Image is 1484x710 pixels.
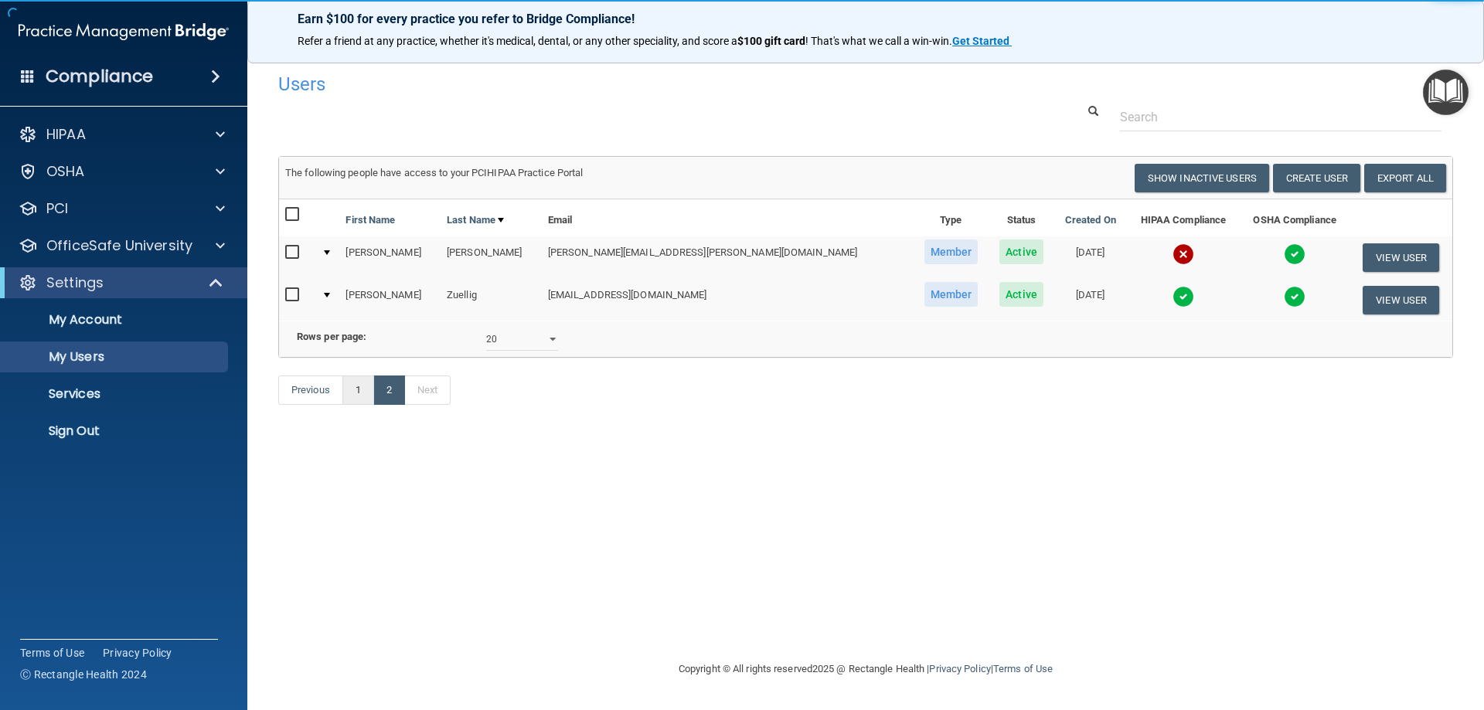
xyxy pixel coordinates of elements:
button: Create User [1273,164,1360,192]
h4: Compliance [46,66,153,87]
img: cross.ca9f0e7f.svg [1173,243,1194,265]
p: OfficeSafe University [46,236,192,255]
span: Member [924,239,979,264]
td: [DATE] [1053,279,1127,321]
td: [PERSON_NAME] [339,279,441,321]
a: First Name [345,211,395,229]
strong: Get Started [952,35,1009,47]
img: PMB logo [19,16,229,47]
p: PCI [46,199,68,218]
a: Created On [1065,211,1116,229]
button: View User [1363,243,1439,272]
p: My Account [10,312,221,328]
a: Settings [19,273,224,292]
h4: Users [278,74,954,94]
span: Active [999,282,1043,307]
img: tick.e7d51cea.svg [1173,286,1194,307]
a: Get Started [952,35,1012,47]
p: Settings [46,273,104,292]
p: OSHA [46,162,85,181]
a: OSHA [19,162,225,181]
span: The following people have access to your PCIHIPAA Practice Portal [285,167,584,178]
a: Privacy Policy [929,663,990,674]
a: Previous [278,375,343,405]
img: tick.e7d51cea.svg [1284,286,1305,307]
a: Privacy Policy [103,645,172,661]
td: [PERSON_NAME] [441,236,542,279]
th: OSHA Compliance [1240,199,1350,236]
b: Rows per page: [297,331,366,342]
p: Sign Out [10,423,221,439]
img: tick.e7d51cea.svg [1284,243,1305,265]
span: Refer a friend at any practice, whether it's medical, dental, or any other speciality, and score a [298,35,737,47]
td: [DATE] [1053,236,1127,279]
p: HIPAA [46,125,86,144]
button: Show Inactive Users [1135,164,1269,192]
th: HIPAA Compliance [1127,199,1240,236]
p: My Users [10,349,221,365]
span: Member [924,282,979,307]
span: Ⓒ Rectangle Health 2024 [20,667,147,682]
td: [PERSON_NAME][EMAIL_ADDRESS][PERSON_NAME][DOMAIN_NAME] [542,236,913,279]
a: 2 [373,375,405,405]
strong: $100 gift card [737,35,805,47]
a: Terms of Use [20,645,84,661]
p: Earn $100 for every practice you refer to Bridge Compliance! [298,12,1434,26]
span: Active [999,239,1043,264]
td: [EMAIL_ADDRESS][DOMAIN_NAME] [542,279,913,321]
p: Services [10,386,221,402]
a: 1 [342,375,374,405]
a: Next [404,375,451,405]
a: PCI [19,199,225,218]
button: View User [1363,286,1439,314]
input: Search [1120,103,1441,131]
th: Email [542,199,913,236]
a: Terms of Use [993,663,1053,674]
td: [PERSON_NAME] [339,236,441,279]
a: HIPAA [19,125,225,144]
a: OfficeSafe University [19,236,225,255]
th: Type [913,199,989,236]
td: Zuellig [441,279,542,321]
a: Last Name [447,211,504,229]
th: Status [989,199,1054,236]
a: Export All [1364,164,1446,192]
span: ! That's what we call a win-win. [805,35,952,47]
button: Open Resource Center [1423,70,1469,115]
div: Copyright © All rights reserved 2025 @ Rectangle Health | | [584,644,1148,694]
